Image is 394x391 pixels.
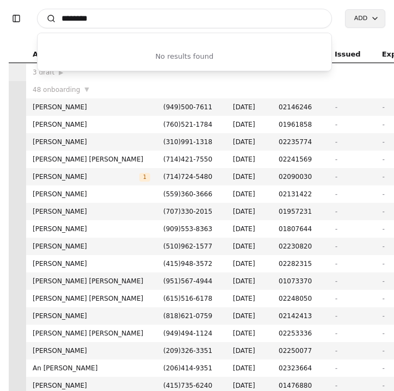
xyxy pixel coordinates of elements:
span: [DATE] [233,380,266,391]
div: Suggestions [38,42,331,71]
span: - [335,330,337,337]
span: - [382,382,384,389]
span: ( 909 ) 553 - 8363 [163,225,212,233]
span: [DATE] [233,189,266,200]
span: - [382,225,384,233]
button: 1 [139,171,150,182]
span: - [335,121,337,128]
span: Agent [33,48,57,60]
span: 02282315 [279,258,322,269]
span: ▼ [84,85,89,95]
span: - [382,208,384,215]
span: 02253336 [279,328,322,339]
span: - [335,208,337,215]
span: ( 760 ) 521 - 1784 [163,121,212,128]
span: [PERSON_NAME] [PERSON_NAME] [33,276,150,287]
span: [PERSON_NAME] [PERSON_NAME] [33,328,150,339]
span: [PERSON_NAME] [33,258,150,269]
span: - [382,277,384,285]
span: 02248050 [279,293,322,304]
span: - [335,225,337,233]
span: - [335,277,337,285]
span: [PERSON_NAME] [33,136,150,147]
span: [DATE] [233,293,266,304]
span: ▶ [59,68,63,78]
span: [DATE] [233,154,266,165]
span: 02250077 [279,345,322,356]
span: - [335,295,337,302]
span: 02230820 [279,241,322,252]
span: - [335,138,337,146]
span: ( 206 ) 414 - 9351 [163,364,212,372]
span: 48 onboarding [33,84,80,95]
span: [DATE] [233,136,266,147]
span: ( 714 ) 724 - 5480 [163,173,212,181]
span: ( 949 ) 494 - 1124 [163,330,212,337]
span: [PERSON_NAME] [33,345,150,356]
span: - [382,173,384,181]
span: ( 559 ) 360 - 3666 [163,190,212,198]
span: - [335,347,337,355]
span: 1 [139,173,150,182]
span: ( 415 ) 735 - 6240 [163,382,212,389]
span: - [382,190,384,198]
span: - [382,347,384,355]
span: 01807644 [279,224,322,234]
span: - [382,260,384,268]
span: 02146246 [279,102,322,113]
span: - [335,190,337,198]
span: 01957231 [279,206,322,217]
span: 01073370 [279,276,322,287]
span: ( 818 ) 621 - 0759 [163,312,212,320]
span: [DATE] [233,241,266,252]
span: 02090030 [279,171,322,182]
span: [DATE] [233,328,266,339]
span: - [335,364,337,372]
span: [DATE] [233,363,266,374]
span: [DATE] [233,102,266,113]
span: - [382,312,384,320]
span: [DATE] [233,224,266,234]
span: [PERSON_NAME] [33,171,139,182]
span: - [335,382,337,389]
span: [DATE] [233,258,266,269]
span: ( 510 ) 962 - 1577 [163,243,212,250]
span: [PERSON_NAME] [33,119,150,130]
span: ( 615 ) 516 - 6178 [163,295,212,302]
span: 02131422 [279,189,322,200]
span: [PERSON_NAME] [PERSON_NAME] [33,154,150,165]
span: ( 951 ) 567 - 4944 [163,277,212,285]
span: [DATE] [233,276,266,287]
span: ( 209 ) 326 - 3351 [163,347,212,355]
span: Issued [335,48,361,60]
span: - [335,312,337,320]
span: - [382,295,384,302]
span: [PERSON_NAME] [33,224,150,234]
span: [PERSON_NAME] [33,241,150,252]
span: An [PERSON_NAME] [33,363,150,374]
span: [DATE] [233,171,266,182]
span: - [382,138,384,146]
span: [PERSON_NAME] [33,380,150,391]
span: [PERSON_NAME] [33,102,150,113]
span: ( 310 ) 991 - 1318 [163,138,212,146]
span: [PERSON_NAME] [33,311,150,321]
span: [PERSON_NAME] [33,189,150,200]
span: [DATE] [233,311,266,321]
span: [DATE] [233,345,266,356]
span: 02142413 [279,311,322,321]
span: [PERSON_NAME] [PERSON_NAME] [33,293,150,304]
span: - [382,156,384,163]
span: ( 714 ) 421 - 7550 [163,156,212,163]
span: 02323664 [279,363,322,374]
span: - [335,243,337,250]
span: - [382,364,384,372]
span: - [335,156,337,163]
span: [DATE] [233,206,266,217]
div: 3 draft [33,67,150,78]
span: ( 415 ) 948 - 3572 [163,260,212,268]
div: No results found [38,42,331,71]
span: - [382,330,384,337]
span: - [382,103,384,111]
span: ( 949 ) 500 - 7611 [163,103,212,111]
